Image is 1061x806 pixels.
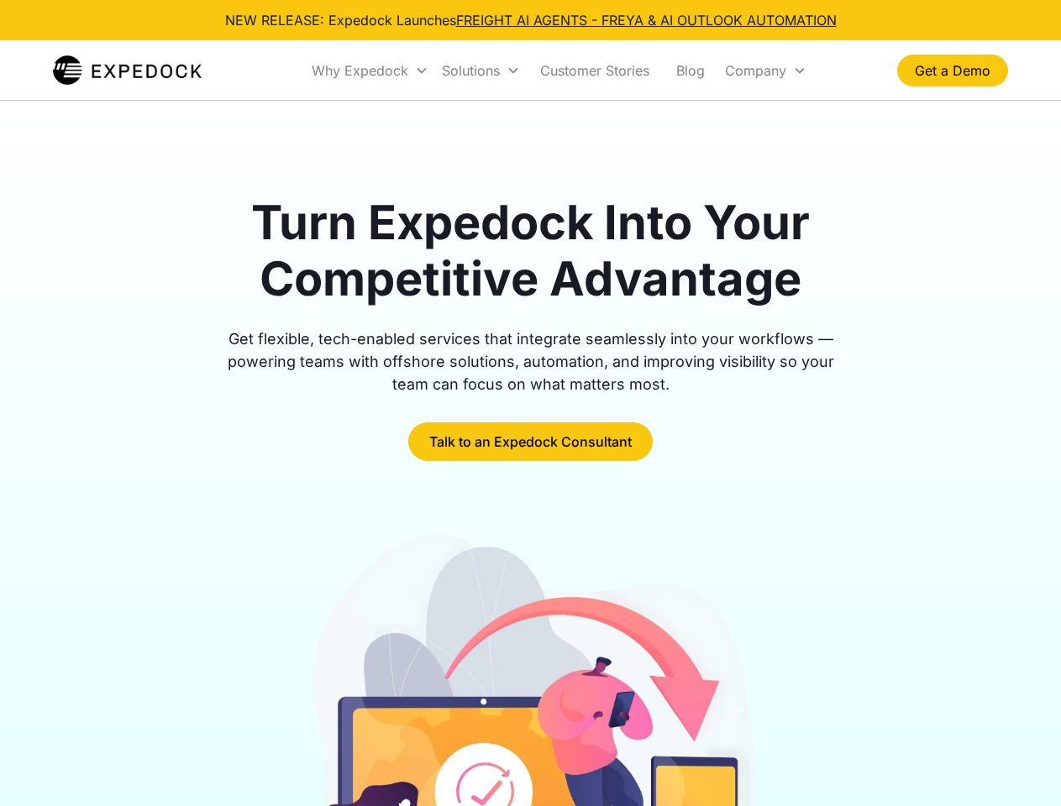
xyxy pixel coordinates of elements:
[208,327,854,395] div: Get flexible, tech-enabled services that integrate seamlessly into your workflows — powering team...
[442,62,500,79] div: Solutions
[408,422,653,461] a: Talk to an Expedock Consultant
[225,10,837,30] div: NEW RELEASE: Expedock Launches
[977,725,1061,806] iframe: Chat Widget
[718,42,813,99] div: Company
[527,42,663,99] a: Customer Stories
[435,42,527,99] div: Solutions
[725,62,786,79] div: Company
[456,12,837,29] a: FREIGHT AI AGENTS - FREYA & AI OUTLOOK AUTOMATION
[312,62,408,79] div: Why Expedock
[897,55,1008,86] a: Get a Demo
[53,54,202,87] a: home
[663,42,718,99] a: Blog
[305,42,435,99] div: Why Expedock
[53,54,202,87] img: Expedock Logo
[208,195,854,307] h1: Turn Expedock Into Your Competitive Advantage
